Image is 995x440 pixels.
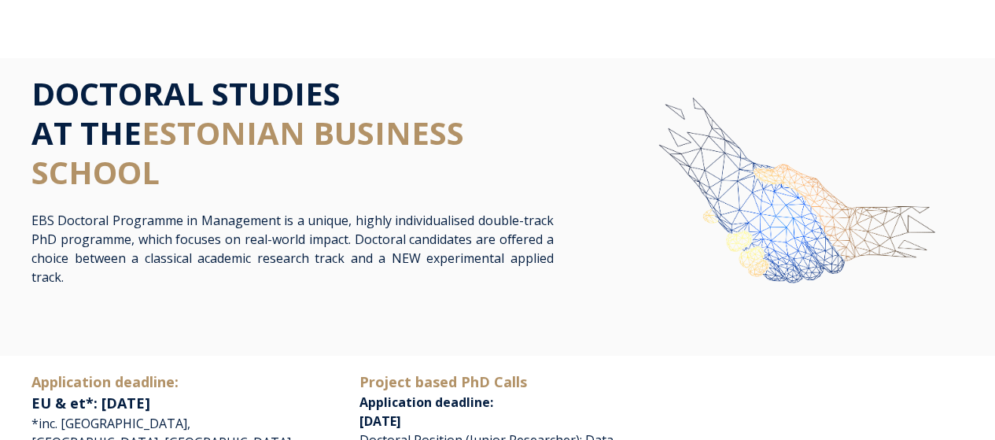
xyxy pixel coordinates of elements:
[31,372,179,391] span: Application deadline:
[606,74,964,351] img: img-ebs-hand
[31,74,554,192] h1: DOCTORAL STUDIES AT THE
[31,211,554,287] p: EBS Doctoral Programme in Management is a unique, highly individualised double-track PhD programm...
[31,111,464,194] span: ESTONIAN BUSINESS SCHOOL
[31,394,150,412] span: EU & et*: [DATE]
[359,374,527,411] span: Application deadline:
[359,372,527,391] span: Project based PhD Calls
[359,412,401,430] span: [DATE]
